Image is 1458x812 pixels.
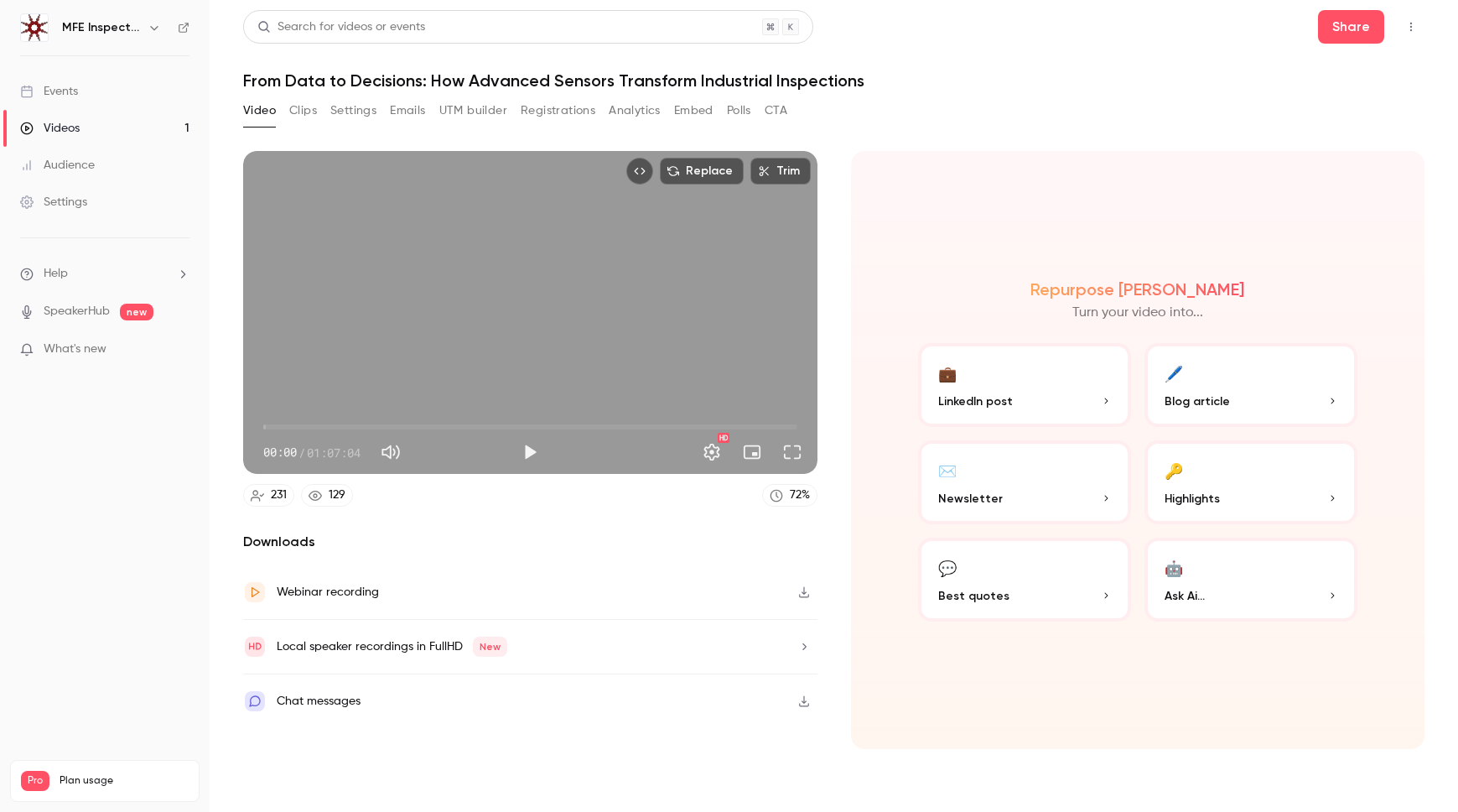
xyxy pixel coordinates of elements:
[513,435,547,469] button: Play
[21,771,49,791] span: Pro
[776,435,809,469] button: Full screen
[20,265,189,283] li: help-dropdown-opener
[20,157,95,174] div: Audience
[20,83,78,100] div: Events
[44,265,68,283] span: Help
[735,435,769,469] button: Turn on miniplayer
[21,14,48,41] img: MFE Inspection Solutions
[695,435,729,469] button: Settings
[60,774,189,788] span: Plan usage
[20,120,80,137] div: Videos
[120,304,153,320] span: new
[718,433,729,443] div: HD
[44,341,106,358] span: What's new
[374,435,407,469] button: Mute
[169,342,189,357] iframe: Noticeable Trigger
[62,19,141,36] h6: MFE Inspection Solutions
[20,194,87,211] div: Settings
[44,303,110,320] a: SpeakerHub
